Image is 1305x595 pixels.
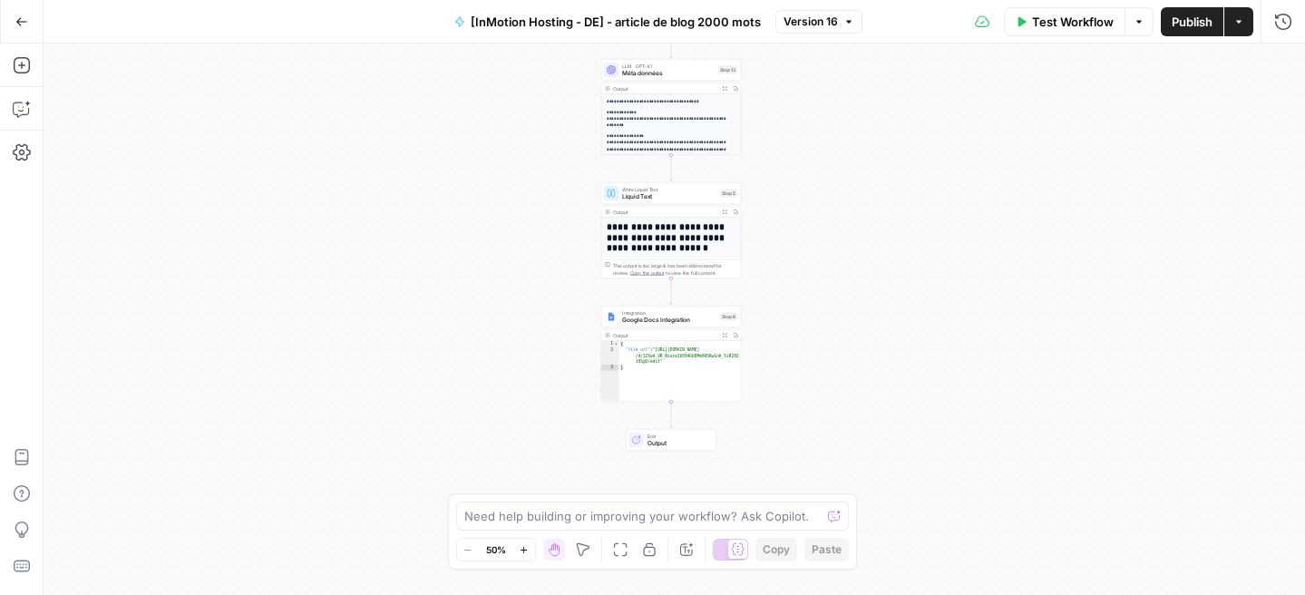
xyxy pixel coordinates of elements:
[630,270,665,276] span: Copy the output
[622,69,715,78] span: Méta données
[670,155,673,181] g: Edge from step_13 to step_5
[670,32,673,58] g: Edge from step_10 to step_13
[648,433,709,440] span: End
[622,186,716,193] span: Write Liquid Text
[601,347,619,366] div: 2
[1004,7,1125,36] button: Test Workflow
[601,341,619,347] div: 1
[1161,7,1223,36] button: Publish
[1032,13,1114,31] span: Test Workflow
[720,313,737,321] div: Step 6
[648,439,709,448] span: Output
[613,332,716,339] div: Output
[670,278,673,305] g: Edge from step_5 to step_6
[1172,13,1212,31] span: Publish
[720,190,737,198] div: Step 5
[601,429,742,451] div: EndOutput
[755,538,797,561] button: Copy
[718,66,737,74] div: Step 13
[614,341,619,347] span: Toggle code folding, rows 1 through 3
[622,63,715,70] span: LLM · GPT-4.1
[804,538,849,561] button: Paste
[670,402,673,428] g: Edge from step_6 to end
[613,262,737,277] div: This output is too large & has been abbreviated for review. to view the full content.
[622,316,716,325] span: Google Docs Integration
[763,541,790,558] span: Copy
[622,309,716,317] span: Integration
[601,365,619,371] div: 3
[601,306,742,402] div: IntegrationGoogle Docs IntegrationStep 6Output{ "file_url":"[URL][DOMAIN_NAME] /d/12XwA_VR_Niuca1...
[613,85,716,93] div: Output
[812,541,842,558] span: Paste
[613,209,716,216] div: Output
[775,10,862,34] button: Version 16
[471,13,761,31] span: [InMotion Hosting - DE] - article de blog 2000 mots
[622,192,716,201] span: Liquid Text
[486,542,506,557] span: 50%
[784,14,838,30] span: Version 16
[443,7,772,36] button: [InMotion Hosting - DE] - article de blog 2000 mots
[607,312,616,321] img: Instagram%20post%20-%201%201.png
